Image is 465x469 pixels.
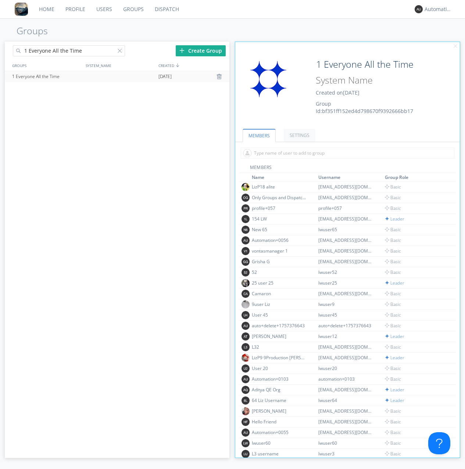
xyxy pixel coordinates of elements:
[318,237,373,243] div: [EMAIL_ADDRESS][DOMAIN_NAME]
[385,290,401,297] span: Basic
[384,173,448,182] th: Toggle SortBy
[158,71,172,82] span: [DATE]
[385,376,401,382] span: Basic
[385,312,401,318] span: Basic
[239,164,456,173] div: MEMBERS
[385,248,401,254] span: Basic
[318,322,373,329] div: auto+delete+1757376643
[343,89,360,96] span: [DATE]
[241,57,296,101] img: 31c91c2a7426418da1df40c869a31053
[425,6,452,13] div: Automation+0004
[252,451,307,457] div: L3 username
[252,408,307,414] div: [PERSON_NAME]
[313,57,432,72] input: Group Name
[252,333,307,339] div: [PERSON_NAME]
[318,440,373,446] div: lwuser60
[242,290,250,298] img: 373638.png
[318,429,373,436] div: [EMAIL_ADDRESS][DOMAIN_NAME]
[252,205,307,211] div: profile+057
[84,60,157,71] div: SYSTEM_NAME
[318,248,373,254] div: [EMAIL_ADDRESS][DOMAIN_NAME]
[252,216,307,222] div: 154 LW
[5,71,229,82] a: 1 Everyone All the Time[DATE]
[252,344,307,350] div: L32
[252,397,307,403] div: 64 Liz Username
[318,344,373,350] div: [EMAIL_ADDRESS][DOMAIN_NAME]
[385,344,401,350] span: Basic
[318,312,373,318] div: lwuser45
[385,408,401,414] span: Basic
[252,269,307,275] div: 52
[318,376,373,382] div: automation+0103
[385,216,404,222] span: Leader
[252,226,307,233] div: New 65
[15,3,28,16] img: 8ff700cf5bab4eb8a436322861af2272
[242,407,250,415] img: 80e68eabbbac43a884e96875f533d71b
[242,450,250,458] img: 373638.png
[385,429,401,436] span: Basic
[318,194,373,201] div: [EMAIL_ADDRESS][DOMAIN_NAME]
[318,397,373,403] div: lwuser64
[318,290,373,297] div: [EMAIL_ADDRESS][DOMAIN_NAME]
[13,45,125,56] input: Search groups
[385,440,401,446] span: Basic
[242,322,250,330] img: 373638.png
[242,343,250,351] img: 373638.png
[242,364,250,373] img: 373638.png
[318,387,373,393] div: [EMAIL_ADDRESS][DOMAIN_NAME]
[385,258,401,265] span: Basic
[385,419,401,425] span: Basic
[385,280,404,286] span: Leader
[318,258,373,265] div: [EMAIL_ADDRESS][DOMAIN_NAME]
[252,184,307,190] div: LizP18 alite
[252,312,307,318] div: User 45
[284,129,315,142] a: SETTINGS
[318,216,373,222] div: [EMAIL_ADDRESS][DOMAIN_NAME]
[251,173,317,182] th: Toggle SortBy
[242,279,250,287] img: 30b4fc036c134896bbcaf3271c59502e
[385,365,401,371] span: Basic
[252,440,307,446] div: lwuser60
[316,100,413,114] span: Group Id: bf351ff152ed4d798670f9392666bb17
[242,429,250,437] img: 373638.png
[318,365,373,371] div: lwuser20
[242,332,250,341] img: 373638.png
[242,418,250,426] img: 373638.png
[252,280,307,286] div: 25 user 25
[242,183,250,191] img: 0d0fd784be474909b6fb18e3a1b02fc7
[242,247,250,255] img: 373638.png
[316,89,360,96] span: Created on
[242,215,250,223] img: 373638.png
[385,237,401,243] span: Basic
[385,194,401,201] span: Basic
[176,45,226,56] div: Create Group
[243,129,276,142] a: MEMBERS
[252,301,307,307] div: 9user Liz
[252,365,307,371] div: User 20
[318,226,373,233] div: lwuser65
[318,269,373,275] div: lwuser52
[242,396,250,405] img: 373638.png
[252,290,307,297] div: Camaron
[242,375,250,383] img: 373638.png
[10,71,83,82] div: 1 Everyone All the Time
[242,204,250,212] img: 373638.png
[385,451,401,457] span: Basic
[10,60,82,71] div: GROUPS
[385,269,401,275] span: Basic
[453,44,458,49] img: cancel.svg
[313,73,432,87] input: System Name
[318,355,373,361] div: [EMAIL_ADDRESS][DOMAIN_NAME]
[242,194,250,202] img: 373638.png
[318,280,373,286] div: lwuser25
[252,419,307,425] div: Hello Friend
[318,408,373,414] div: [EMAIL_ADDRESS][DOMAIN_NAME]
[318,419,373,425] div: [EMAIL_ADDRESS][DOMAIN_NAME]
[385,333,404,339] span: Leader
[242,354,250,362] img: 3bbc311a52b54698903a55b0341731c5
[385,397,404,403] span: Leader
[242,439,250,447] img: 373638.png
[385,301,401,307] span: Basic
[179,48,185,53] img: plus.svg
[385,184,401,190] span: Basic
